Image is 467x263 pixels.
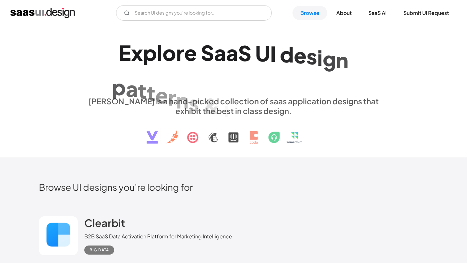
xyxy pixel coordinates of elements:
[336,48,348,73] div: n
[188,90,199,115] div: s
[306,44,317,69] div: s
[84,216,125,233] a: Clearbit
[201,40,214,65] div: S
[214,40,226,65] div: a
[238,40,251,65] div: S
[255,41,270,66] div: U
[138,78,147,103] div: t
[143,40,157,65] div: p
[184,40,197,65] div: e
[293,6,327,20] a: Browse
[176,40,184,65] div: r
[39,181,428,193] h2: Browse UI designs you’re looking for
[131,40,143,65] div: x
[84,233,232,240] div: B2B SaaS Data Activation Platform for Marketing Intelligence
[126,76,138,101] div: a
[157,40,162,65] div: l
[84,216,125,229] h2: Clearbit
[280,42,294,67] div: d
[317,45,323,70] div: i
[10,8,75,18] a: home
[294,43,306,68] div: e
[203,93,220,118] div: &
[116,5,272,21] input: Search UI designs you're looking for...
[147,80,155,105] div: t
[270,41,276,66] div: I
[329,6,359,20] a: About
[84,96,383,116] div: [PERSON_NAME] is a hand-picked collection of saas application designs that exhibit the best in cl...
[224,96,229,121] div: i
[162,40,176,65] div: o
[112,74,126,99] div: p
[323,46,336,71] div: g
[168,85,176,110] div: r
[176,87,188,112] div: n
[135,116,332,149] img: text, icon, saas logo
[226,40,238,65] div: a
[361,6,394,20] a: SaaS Ai
[396,6,457,20] a: Submit UI Request
[119,40,131,65] div: E
[116,5,272,21] form: Email Form
[90,246,109,254] div: Big Data
[84,40,383,90] h1: Explore SaaS UI design patterns & interactions.
[155,82,168,107] div: e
